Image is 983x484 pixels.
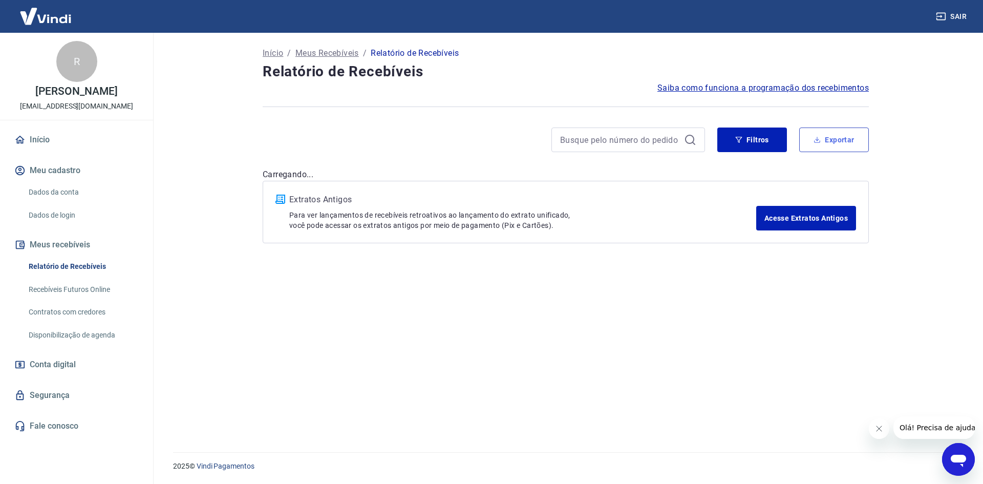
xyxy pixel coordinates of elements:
[12,1,79,32] img: Vindi
[371,47,459,59] p: Relatório de Recebíveis
[263,47,283,59] a: Início
[756,206,856,230] a: Acesse Extratos Antigos
[30,357,76,372] span: Conta digital
[287,47,291,59] p: /
[289,194,756,206] p: Extratos Antigos
[25,205,141,226] a: Dados de login
[12,353,141,376] a: Conta digital
[56,41,97,82] div: R
[363,47,367,59] p: /
[275,195,285,204] img: ícone
[197,462,254,470] a: Vindi Pagamentos
[25,256,141,277] a: Relatório de Recebíveis
[263,169,869,181] p: Carregando...
[12,384,141,407] a: Segurança
[657,82,869,94] a: Saiba como funciona a programação dos recebimentos
[934,7,971,26] button: Sair
[12,415,141,437] a: Fale conosco
[869,418,889,439] iframe: Fechar mensagem
[717,128,787,152] button: Filtros
[12,234,141,256] button: Meus recebíveis
[25,279,141,300] a: Recebíveis Futuros Online
[173,461,958,472] p: 2025 ©
[25,182,141,203] a: Dados da conta
[12,159,141,182] button: Meu cadastro
[12,129,141,151] a: Início
[263,61,869,82] h4: Relatório de Recebíveis
[942,443,975,476] iframe: Botão para abrir a janela de mensagens
[799,128,869,152] button: Exportar
[893,416,975,439] iframe: Mensagem da empresa
[35,86,117,97] p: [PERSON_NAME]
[289,210,756,230] p: Para ver lançamentos de recebíveis retroativos ao lançamento do extrato unificado, você pode aces...
[6,7,86,15] span: Olá! Precisa de ajuda?
[295,47,359,59] a: Meus Recebíveis
[20,101,133,112] p: [EMAIL_ADDRESS][DOMAIN_NAME]
[25,302,141,323] a: Contratos com credores
[560,132,680,148] input: Busque pelo número do pedido
[25,325,141,346] a: Disponibilização de agenda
